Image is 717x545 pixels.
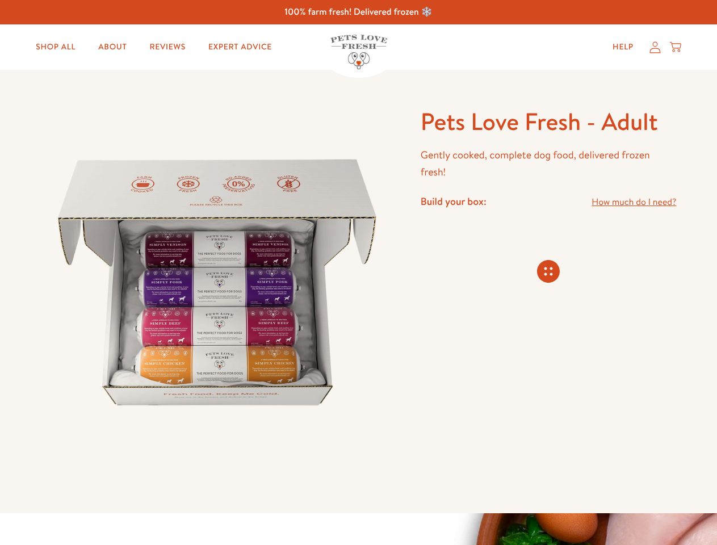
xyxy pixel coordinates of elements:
[421,146,677,181] p: Gently cooked, complete dog food, delivered frozen fresh!
[89,36,136,58] a: About
[27,36,85,58] a: Shop All
[140,36,194,58] a: Reviews
[592,195,676,210] a: How much do I need?
[537,260,560,283] svg: Connecting store
[603,36,643,58] a: Help
[41,106,393,459] img: Pets Love Fresh - Adult
[421,106,677,137] h1: Pets Love Fresh - Adult
[330,35,387,69] img: Pets Love Fresh
[199,36,281,58] a: Expert Advice
[421,195,487,208] h4: Build your box:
